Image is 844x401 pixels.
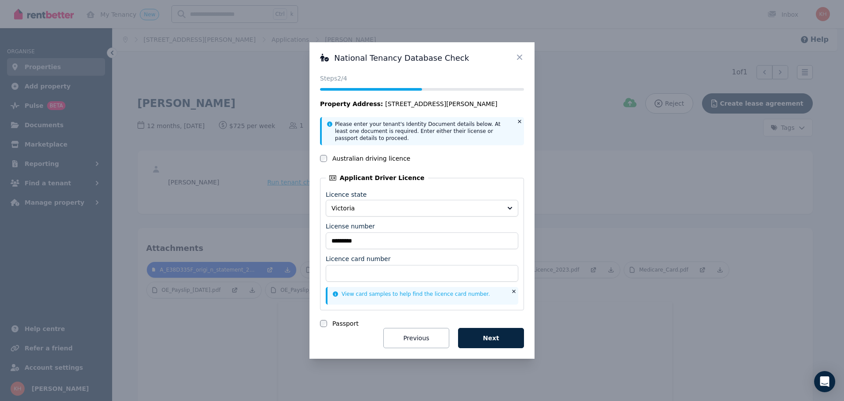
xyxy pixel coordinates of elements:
label: Licence card number [326,254,390,263]
label: Licence state [326,191,367,198]
p: Steps 2 /4 [320,74,524,83]
button: Victoria [326,200,518,217]
label: License number [326,222,375,231]
span: [STREET_ADDRESS][PERSON_NAME] [385,99,497,108]
button: Previous [383,328,449,348]
button: Next [458,328,524,348]
h3: National Tenancy Database Check [320,53,524,63]
a: View card samples to help find the licence card number. [333,291,490,297]
label: Australian driving licence [332,154,410,163]
legend: Applicant Driver Licence [326,173,428,182]
span: Property Address: [320,100,383,107]
span: Victoria [331,204,500,213]
label: Passport [332,319,359,328]
p: Please enter your tenant's Identity Document details below. At least one document is required. En... [335,121,512,142]
div: Open Intercom Messenger [814,371,835,392]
